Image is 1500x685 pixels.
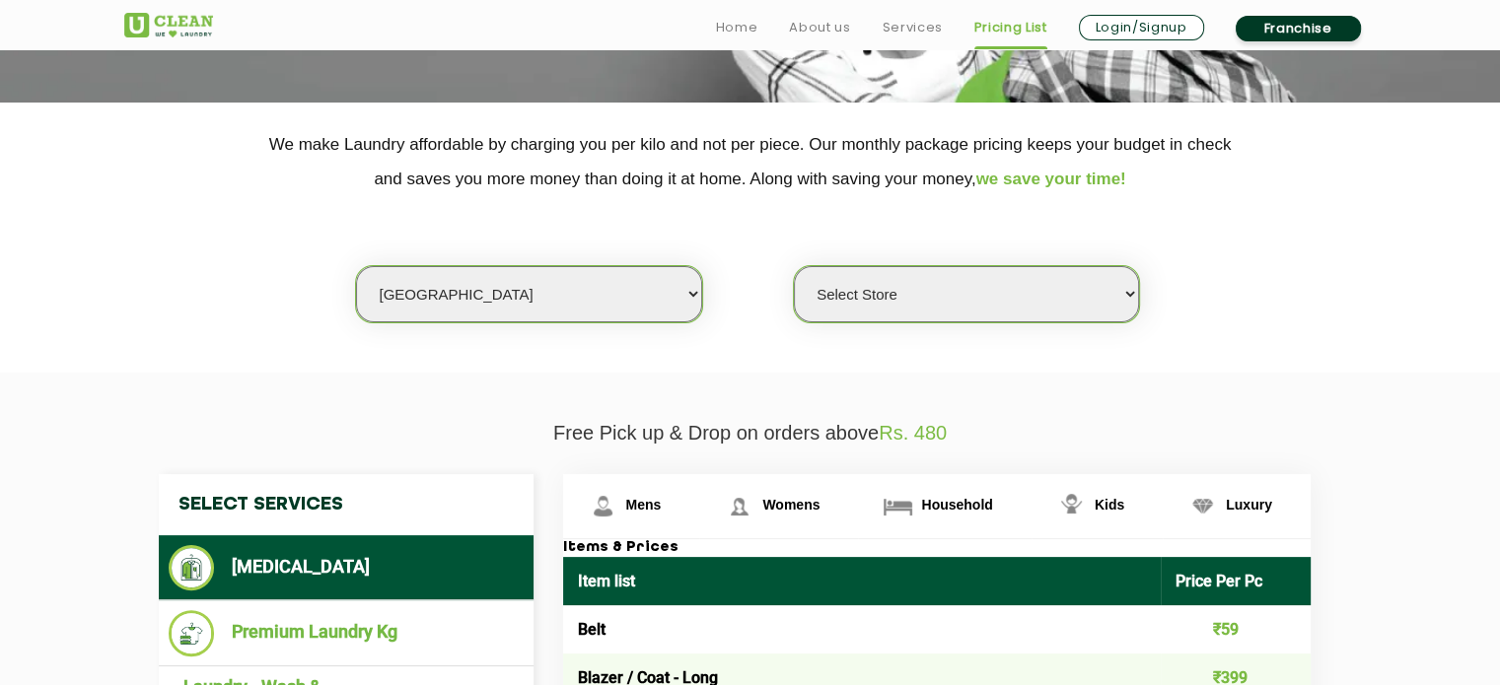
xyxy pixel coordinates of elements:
[563,557,1162,605] th: Item list
[1054,489,1089,523] img: Kids
[882,16,942,39] a: Services
[762,497,820,513] span: Womens
[1079,15,1204,40] a: Login/Signup
[563,539,1311,557] h3: Items & Prices
[586,489,620,523] img: Mens
[1095,497,1124,513] span: Kids
[789,16,850,39] a: About us
[881,489,915,523] img: Household
[124,13,213,37] img: UClean Laundry and Dry Cleaning
[1226,497,1272,513] span: Luxury
[921,497,992,513] span: Household
[976,170,1126,188] span: we save your time!
[716,16,758,39] a: Home
[169,610,215,656] img: Premium Laundry Kg
[974,16,1047,39] a: Pricing List
[626,497,662,513] span: Mens
[169,545,215,590] img: Dry Cleaning
[169,610,524,656] li: Premium Laundry Kg
[1236,16,1361,41] a: Franchise
[124,422,1377,445] p: Free Pick up & Drop on orders above
[124,127,1377,196] p: We make Laundry affordable by charging you per kilo and not per piece. Our monthly package pricin...
[722,489,756,523] img: Womens
[1161,557,1311,605] th: Price Per Pc
[1161,605,1311,653] td: ₹59
[879,422,947,444] span: Rs. 480
[563,605,1162,653] td: Belt
[159,474,534,535] h4: Select Services
[169,545,524,590] li: [MEDICAL_DATA]
[1185,489,1220,523] img: Luxury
